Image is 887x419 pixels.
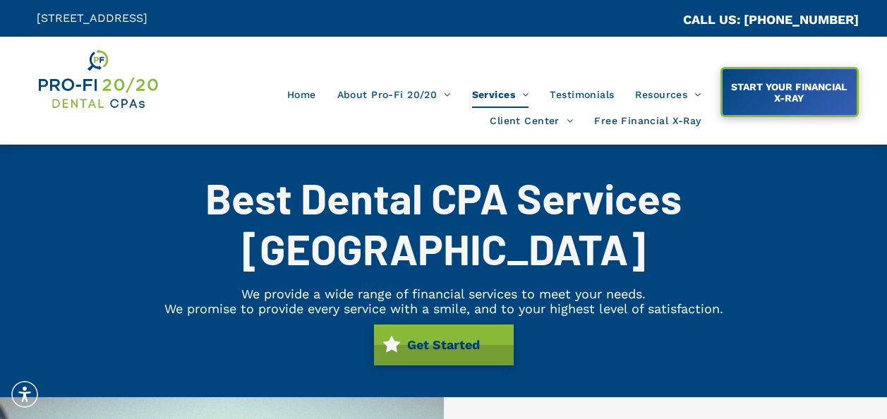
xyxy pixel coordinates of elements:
a: About Pro-Fi 20/20 [327,81,461,108]
a: Testimonials [539,81,624,108]
span: Get Started [402,330,485,359]
a: Home [277,81,327,108]
a: Client Center [479,108,584,135]
a: Services [461,81,540,108]
span: Best Dental CPA Services [GEOGRAPHIC_DATA] [205,172,682,274]
span: [STREET_ADDRESS] [37,11,147,25]
span: START YOUR FINANCIAL X-RAY [723,74,855,111]
a: Free Financial X-Ray [584,108,711,135]
a: START YOUR FINANCIAL X-RAY [720,67,859,117]
span: CA::CALLC [623,13,683,27]
span: We provide a wide range of financial services to meet your needs. [241,286,646,301]
a: CALL US: [PHONE_NUMBER] [683,12,859,27]
img: Get Dental CPA Consulting, Bookkeeping, & Bank Loans [37,47,159,111]
a: Get Started [374,324,514,365]
a: Resources [624,81,711,108]
span: We promise to provide every service with a smile, and to your highest level of satisfaction. [164,301,723,316]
